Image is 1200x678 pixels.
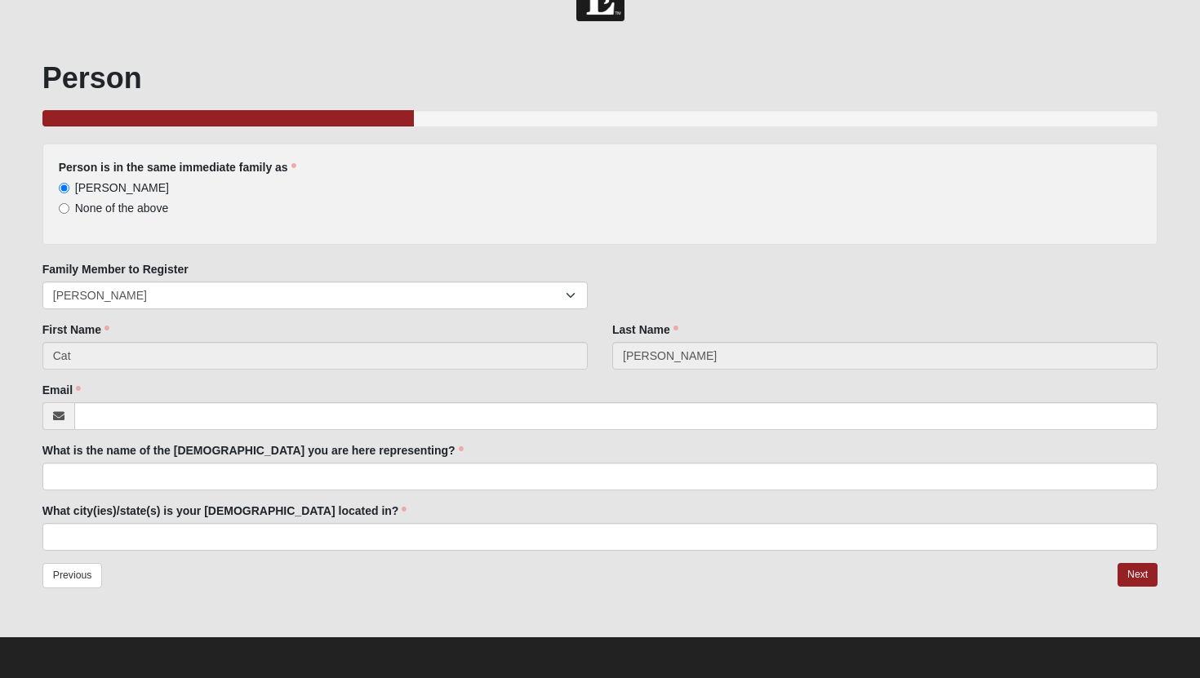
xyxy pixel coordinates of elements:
label: Person is in the same immediate family as [59,159,296,175]
a: Previous [42,563,103,588]
span: None of the above [75,202,168,215]
label: Last Name [612,321,678,338]
label: Family Member to Register [42,261,189,277]
label: First Name [42,321,109,338]
span: [PERSON_NAME] [75,181,169,194]
input: None of the above [59,203,69,214]
label: Email [42,382,81,398]
label: What is the name of the [DEMOGRAPHIC_DATA] you are here representing? [42,442,464,459]
h1: Person [42,60,1158,95]
input: [PERSON_NAME] [59,183,69,193]
a: Next [1118,563,1158,587]
label: What city(ies)/state(s) is your [DEMOGRAPHIC_DATA] located in? [42,503,407,519]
